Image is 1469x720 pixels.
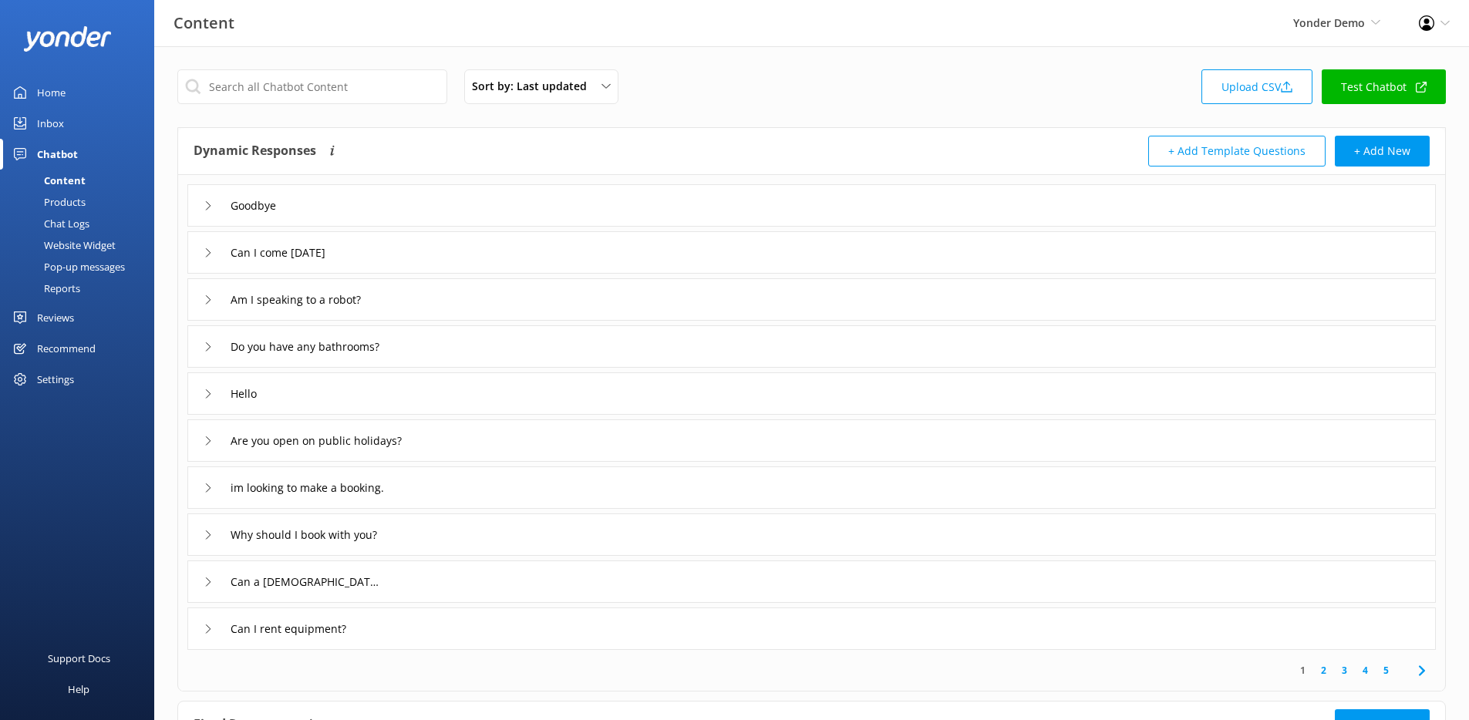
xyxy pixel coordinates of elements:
[9,170,86,191] div: Content
[1148,136,1326,167] button: + Add Template Questions
[37,139,78,170] div: Chatbot
[177,69,447,104] input: Search all Chatbot Content
[1293,15,1365,30] span: Yonder Demo
[1376,663,1397,678] a: 5
[1292,663,1313,678] a: 1
[174,11,234,35] h3: Content
[1313,663,1334,678] a: 2
[1355,663,1376,678] a: 4
[37,302,74,333] div: Reviews
[68,674,89,705] div: Help
[9,213,89,234] div: Chat Logs
[9,256,125,278] div: Pop-up messages
[1201,69,1312,104] a: Upload CSV
[37,108,64,139] div: Inbox
[48,643,110,674] div: Support Docs
[9,170,154,191] a: Content
[37,77,66,108] div: Home
[194,136,316,167] h4: Dynamic Responses
[9,191,154,213] a: Products
[9,191,86,213] div: Products
[9,278,154,299] a: Reports
[37,333,96,364] div: Recommend
[1322,69,1446,104] a: Test Chatbot
[9,234,154,256] a: Website Widget
[1335,136,1430,167] button: + Add New
[37,364,74,395] div: Settings
[9,256,154,278] a: Pop-up messages
[1334,663,1355,678] a: 3
[23,26,112,52] img: yonder-white-logo.png
[472,78,596,95] span: Sort by: Last updated
[9,234,116,256] div: Website Widget
[9,278,80,299] div: Reports
[9,213,154,234] a: Chat Logs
